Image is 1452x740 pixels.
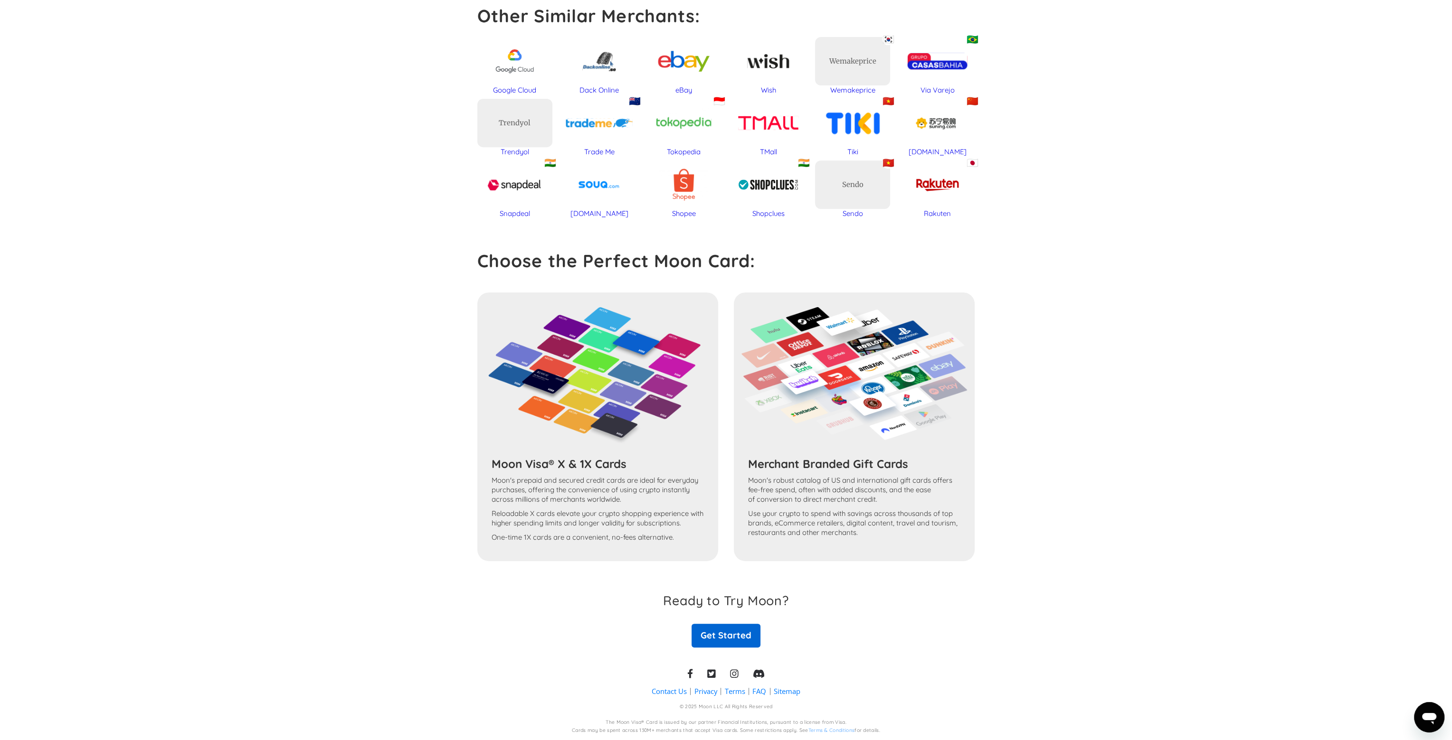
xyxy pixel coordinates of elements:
div: Sendo [815,209,890,218]
div: Wemakeprice [829,56,876,66]
a: 🇻🇳Tiki [815,99,890,157]
div: Sendo [842,180,864,189]
div: 🇻🇳 [882,95,894,107]
div: Cards may be spent across 130M+ merchants that accept Visa cards. Some restrictions apply. See fo... [572,727,880,734]
div: Google Cloud [477,85,552,95]
a: 🇻🇳SendoSendo [815,160,890,219]
a: Terms & Conditions [808,727,854,733]
div: Via Varejo [900,85,975,95]
a: TrendyolTrendyol [477,99,552,157]
a: Get Started [692,624,760,647]
div: 🇨🇳 [967,95,978,107]
div: 🇮🇩 [713,95,725,107]
a: Terms [725,686,745,696]
a: eBay [646,37,721,95]
a: Contact Us [652,686,687,696]
div: Wish [731,85,806,95]
div: 🇮🇳 [544,157,556,169]
div: Wemakeprice [815,85,890,95]
p: Moon's robust catalog of US and international gift cards offers fee-free spend, often with added ... [748,476,960,504]
div: The Moon Visa® Card is issued by our partner Financial Institutions, pursuant to a license from V... [606,719,846,726]
a: Google Cloud [477,37,552,95]
div: 🇰🇷 [882,33,894,45]
div: 🇻🇳 [882,157,894,169]
a: 🇨🇳[DOMAIN_NAME] [900,99,975,157]
p: Use your crypto to spend with savings across thousands of top brands, eCommerce retailers, digita... [748,509,960,537]
a: 🇮🇳Shopclues [731,160,806,219]
div: Trendyol [499,118,531,128]
div: Shopee [646,209,721,218]
div: Trendyol [477,147,552,157]
a: FAQ [752,686,766,696]
div: © 2025 Moon LLC All Rights Reserved [680,703,773,711]
div: Shopclues [731,209,806,218]
div: 🇧🇷 [967,33,978,45]
a: Wish [731,37,806,95]
div: [DOMAIN_NAME] [562,209,637,218]
a: 🇮🇳Snapdeal [477,160,552,219]
a: 🇧🇷Via Varejo [900,37,975,95]
div: eBay [646,85,721,95]
div: 🇯🇵 [967,157,978,169]
strong: Choose the Perfect Moon Card: [477,250,755,272]
h3: Ready to Try Moon? [663,593,788,608]
div: [DOMAIN_NAME] [900,147,975,157]
a: Sitemap [774,686,800,696]
a: Dack Online [562,37,637,95]
a: [DOMAIN_NAME] [562,160,637,219]
a: TMall [731,99,806,157]
div: Tiki [815,147,890,157]
div: Rakuten [900,209,975,218]
iframe: Button to launch messaging window [1414,702,1444,732]
a: 🇯🇵Rakuten [900,160,975,219]
div: 🇮🇳 [797,157,809,169]
a: Shopee [646,160,721,219]
strong: Other Similar Merchants: [477,5,701,27]
h3: Merchant Branded Gift Cards [748,457,960,471]
div: TMall [731,147,806,157]
div: Tokopedia [646,147,721,157]
div: 🇳🇿 [629,95,641,107]
a: 🇮🇩Tokopedia [646,99,721,157]
div: Trade Me [562,147,637,157]
a: 🇳🇿Trade Me [562,99,637,157]
div: Snapdeal [477,209,552,218]
a: Privacy [694,686,717,696]
a: 🇰🇷WemakepriceWemakeprice [815,37,890,95]
div: Dack Online [562,85,637,95]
